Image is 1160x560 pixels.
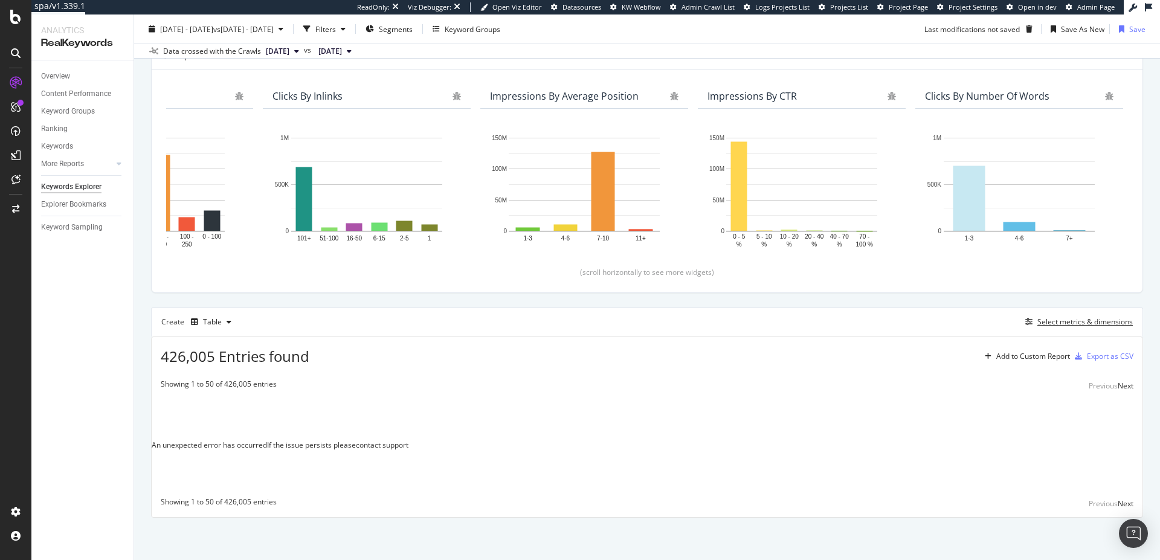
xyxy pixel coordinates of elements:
[346,234,362,241] text: 16-50
[267,440,356,450] div: If the issue persists please
[272,132,461,249] svg: A chart.
[152,440,267,450] div: An unexpected error has occurred
[161,379,277,393] div: Showing 1 to 50 of 426,005 entries
[670,92,678,100] div: bug
[161,312,236,332] div: Create
[780,233,799,239] text: 10 - 20
[41,70,125,83] a: Overview
[1119,519,1148,548] div: Open Intercom Messenger
[949,2,997,11] span: Project Settings
[1118,497,1133,511] button: Next
[163,46,261,57] div: Data crossed with the Crawls
[1015,234,1024,241] text: 4-6
[597,234,609,241] text: 7-10
[490,132,678,249] div: A chart.
[202,233,222,239] text: 0 - 100
[492,2,542,11] span: Open Viz Editor
[161,346,309,366] span: 426,005 Entries found
[266,46,289,57] span: 2025 Sep. 29th
[186,312,236,332] button: Table
[622,2,661,11] span: KW Webflow
[161,497,277,511] div: Showing 1 to 50 of 426,005 entries
[428,234,431,241] text: 1
[203,318,222,326] div: Table
[400,234,409,241] text: 2-5
[1061,24,1104,34] div: Save As New
[275,181,289,188] text: 500K
[428,19,505,39] button: Keyword Groups
[503,228,507,234] text: 0
[877,2,928,12] a: Project Page
[180,233,194,239] text: 100 -
[856,240,873,247] text: 100 %
[41,70,70,83] div: Overview
[41,105,95,118] div: Keyword Groups
[166,267,1128,277] div: (scroll horizontally to see more widgets)
[681,2,735,11] span: Admin Crawl List
[1070,347,1133,366] button: Export as CSV
[1020,315,1133,329] button: Select metrics & dimensions
[811,240,817,247] text: %
[859,233,869,239] text: 70 -
[925,132,1113,249] div: A chart.
[182,240,192,247] text: 250
[1089,379,1118,393] button: Previous
[937,2,997,12] a: Project Settings
[756,233,772,239] text: 5 - 10
[315,24,336,34] div: Filters
[707,132,896,249] div: A chart.
[41,140,73,153] div: Keywords
[41,181,101,193] div: Keywords Explorer
[1007,2,1057,12] a: Open in dev
[889,2,928,11] span: Project Page
[357,2,390,12] div: ReadOnly:
[837,240,842,247] text: %
[272,90,343,102] div: Clicks By Inlinks
[636,234,646,241] text: 11+
[373,234,385,241] text: 6-15
[888,92,896,100] div: bug
[408,2,451,12] div: Viz Debugger:
[805,233,824,239] text: 20 - 40
[41,221,125,234] a: Keyword Sampling
[41,221,103,234] div: Keyword Sampling
[155,233,169,239] text: 250 -
[830,2,868,11] span: Projects List
[480,2,542,12] a: Open Viz Editor
[1037,317,1133,327] div: Select metrics & dimensions
[160,24,213,34] span: [DATE] - [DATE]
[1089,497,1118,511] button: Previous
[445,24,500,34] div: Keyword Groups
[561,234,570,241] text: 4-6
[41,105,125,118] a: Keyword Groups
[453,92,461,100] div: bug
[610,2,661,12] a: KW Webflow
[755,2,810,11] span: Logs Projects List
[41,181,125,193] a: Keywords Explorer
[523,234,532,241] text: 1-3
[1018,2,1057,11] span: Open in dev
[41,158,84,170] div: More Reports
[213,24,274,34] span: vs [DATE] - [DATE]
[361,19,417,39] button: Segments
[41,198,106,211] div: Explorer Bookmarks
[709,135,724,141] text: 150M
[495,196,507,203] text: 50M
[490,90,639,102] div: Impressions By Average Position
[819,2,868,12] a: Projects List
[744,2,810,12] a: Logs Projects List
[1089,498,1118,509] div: Previous
[925,90,1049,102] div: Clicks By Number Of Words
[41,198,125,211] a: Explorer Bookmarks
[41,123,68,135] div: Ranking
[830,233,849,239] text: 40 - 70
[41,140,125,153] a: Keywords
[1066,2,1115,12] a: Admin Page
[1105,92,1113,100] div: bug
[736,240,742,247] text: %
[733,233,745,239] text: 0 - 5
[261,44,304,59] button: [DATE]
[933,135,941,141] text: 1M
[41,158,113,170] a: More Reports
